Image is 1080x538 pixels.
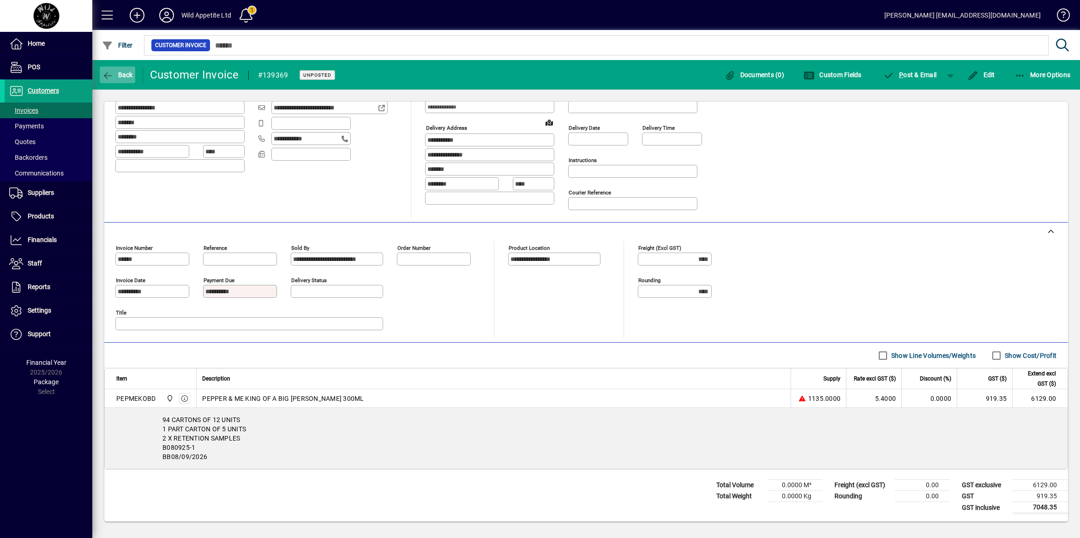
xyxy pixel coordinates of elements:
[116,394,156,403] div: PEPMEKOBD
[100,37,135,54] button: Filter
[28,40,45,47] span: Home
[722,66,786,83] button: Documents (0)
[5,205,92,228] a: Products
[767,480,822,491] td: 0.0000 M³
[5,229,92,252] a: Financials
[712,480,767,491] td: Total Volume
[1012,389,1068,408] td: 6129.00
[569,125,600,131] mat-label: Delivery date
[957,389,1012,408] td: 919.35
[1003,351,1056,360] label: Show Cost/Profit
[5,32,92,55] a: Home
[1013,491,1068,502] td: 919.35
[569,189,611,196] mat-label: Courier Reference
[879,66,942,83] button: Post & Email
[830,491,894,502] td: Rounding
[724,71,784,79] span: Documents (0)
[1014,71,1071,79] span: More Options
[28,236,57,243] span: Financials
[967,71,995,79] span: Edit
[5,276,92,299] a: Reports
[28,189,54,196] span: Suppliers
[28,330,51,338] span: Support
[638,245,681,251] mat-label: Freight (excl GST)
[852,394,896,403] div: 5.4000
[5,165,92,181] a: Communications
[303,72,331,78] span: Unposted
[9,154,48,161] span: Backorders
[150,67,239,82] div: Customer Invoice
[181,8,231,23] div: Wild Appetite Ltd
[883,71,937,79] span: ost & Email
[105,408,1068,469] div: 94 CARTONS OF 12 UNITS 1 PART CARTON OF 5 UNITS 2 X RETENTION SAMPLES B080925-1 BB08/09/2026
[957,491,1013,502] td: GST
[767,491,822,502] td: 0.0000 Kg
[804,71,862,79] span: Custom Fields
[5,252,92,275] a: Staff
[92,66,143,83] app-page-header-button: Back
[1050,2,1068,32] a: Knowledge Base
[116,277,145,284] mat-label: Invoice date
[957,502,1013,514] td: GST inclusive
[5,299,92,322] a: Settings
[28,87,59,94] span: Customers
[542,115,557,130] a: View on map
[1013,480,1068,491] td: 6129.00
[5,118,92,134] a: Payments
[204,245,227,251] mat-label: Reference
[854,374,896,384] span: Rate excl GST ($)
[894,480,950,491] td: 0.00
[202,394,364,403] span: PEPPER & ME KING OF A BIG [PERSON_NAME] 300ML
[5,56,92,79] a: POS
[642,125,675,131] mat-label: Delivery time
[830,480,894,491] td: Freight (excl GST)
[899,71,903,79] span: P
[884,8,1041,23] div: [PERSON_NAME] [EMAIL_ADDRESS][DOMAIN_NAME]
[102,71,133,79] span: Back
[808,394,840,403] span: 1135.0000
[988,374,1007,384] span: GST ($)
[569,157,597,163] mat-label: Instructions
[102,42,133,49] span: Filter
[164,393,174,404] span: Wild Appetite Ltd
[9,169,64,177] span: Communications
[28,283,50,290] span: Reports
[712,491,767,502] td: Total Weight
[1012,66,1073,83] button: More Options
[823,374,840,384] span: Supply
[965,66,997,83] button: Edit
[116,374,127,384] span: Item
[28,212,54,220] span: Products
[1018,369,1056,389] span: Extend excl GST ($)
[155,41,206,50] span: Customer Invoice
[957,480,1013,491] td: GST exclusive
[116,309,126,316] mat-label: Title
[258,68,288,83] div: #139369
[28,307,51,314] span: Settings
[204,277,234,284] mat-label: Payment due
[9,107,38,114] span: Invoices
[5,103,92,118] a: Invoices
[116,245,153,251] mat-label: Invoice number
[28,260,42,267] span: Staff
[801,66,864,83] button: Custom Fields
[9,138,36,145] span: Quotes
[26,359,66,366] span: Financial Year
[5,150,92,165] a: Backorders
[5,181,92,205] a: Suppliers
[920,374,951,384] span: Discount (%)
[638,277,660,284] mat-label: Rounding
[901,389,957,408] td: 0.0000
[100,66,135,83] button: Back
[122,7,152,24] button: Add
[1013,502,1068,514] td: 7048.35
[397,245,431,251] mat-label: Order number
[9,122,44,130] span: Payments
[152,7,181,24] button: Profile
[509,245,550,251] mat-label: Product location
[34,378,59,386] span: Package
[28,63,40,71] span: POS
[5,134,92,150] a: Quotes
[291,245,309,251] mat-label: Sold by
[202,374,230,384] span: Description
